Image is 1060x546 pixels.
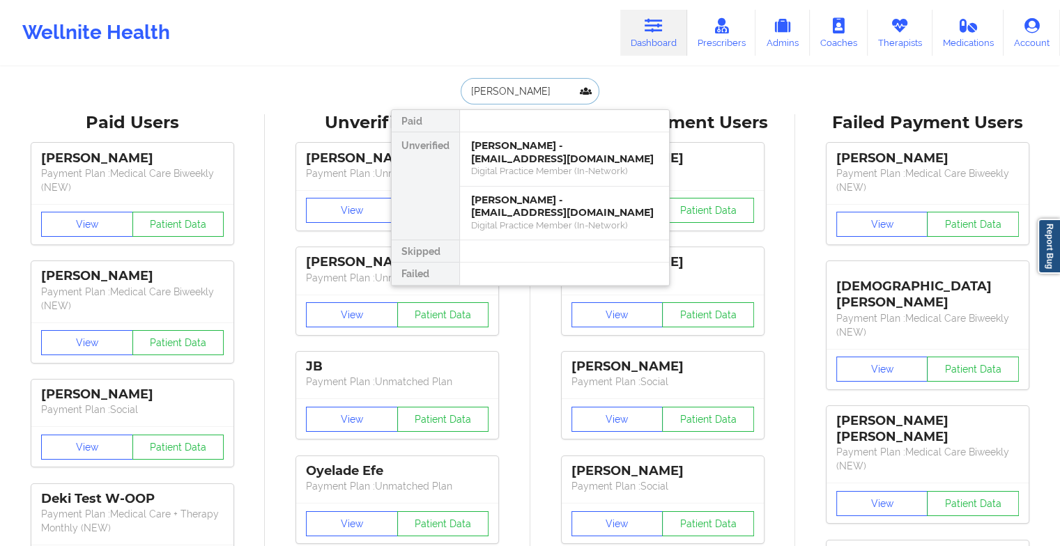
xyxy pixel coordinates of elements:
[306,359,489,375] div: JB
[392,110,459,132] div: Paid
[836,268,1019,311] div: [DEMOGRAPHIC_DATA][PERSON_NAME]
[41,403,224,416] p: Payment Plan : Social
[41,387,224,403] div: [PERSON_NAME]
[392,263,459,285] div: Failed
[41,150,224,166] div: [PERSON_NAME]
[571,511,663,536] button: View
[132,435,224,460] button: Patient Data
[397,302,489,327] button: Patient Data
[927,357,1019,382] button: Patient Data
[41,491,224,507] div: Deki Test W-OOP
[687,10,756,56] a: Prescribers
[471,219,658,231] div: Digital Practice Member (In-Network)
[41,166,224,194] p: Payment Plan : Medical Care Biweekly (NEW)
[397,511,489,536] button: Patient Data
[41,507,224,535] p: Payment Plan : Medical Care + Therapy Monthly (NEW)
[306,271,489,285] p: Payment Plan : Unmatched Plan
[275,112,520,134] div: Unverified Users
[132,330,224,355] button: Patient Data
[306,463,489,479] div: Oyelade Efe
[392,240,459,263] div: Skipped
[868,10,932,56] a: Therapists
[41,330,133,355] button: View
[932,10,1004,56] a: Medications
[927,212,1019,237] button: Patient Data
[392,132,459,240] div: Unverified
[927,491,1019,516] button: Patient Data
[41,212,133,237] button: View
[306,375,489,389] p: Payment Plan : Unmatched Plan
[662,302,754,327] button: Patient Data
[810,10,868,56] a: Coaches
[662,511,754,536] button: Patient Data
[41,268,224,284] div: [PERSON_NAME]
[41,285,224,313] p: Payment Plan : Medical Care Biweekly (NEW)
[571,407,663,432] button: View
[306,479,489,493] p: Payment Plan : Unmatched Plan
[662,407,754,432] button: Patient Data
[836,212,928,237] button: View
[132,212,224,237] button: Patient Data
[1038,219,1060,274] a: Report Bug
[571,463,754,479] div: [PERSON_NAME]
[836,413,1019,445] div: [PERSON_NAME] [PERSON_NAME]
[306,254,489,270] div: [PERSON_NAME]
[471,194,658,219] div: [PERSON_NAME] - [EMAIL_ADDRESS][DOMAIN_NAME]
[836,150,1019,166] div: [PERSON_NAME]
[571,375,754,389] p: Payment Plan : Social
[836,445,1019,473] p: Payment Plan : Medical Care Biweekly (NEW)
[836,357,928,382] button: View
[41,435,133,460] button: View
[571,479,754,493] p: Payment Plan : Social
[306,198,398,223] button: View
[306,302,398,327] button: View
[571,359,754,375] div: [PERSON_NAME]
[662,198,754,223] button: Patient Data
[306,150,489,166] div: [PERSON_NAME]
[306,407,398,432] button: View
[755,10,810,56] a: Admins
[836,491,928,516] button: View
[571,302,663,327] button: View
[836,166,1019,194] p: Payment Plan : Medical Care Biweekly (NEW)
[471,165,658,177] div: Digital Practice Member (In-Network)
[397,407,489,432] button: Patient Data
[471,139,658,165] div: [PERSON_NAME] - [EMAIL_ADDRESS][DOMAIN_NAME]
[805,112,1050,134] div: Failed Payment Users
[836,311,1019,339] p: Payment Plan : Medical Care Biweekly (NEW)
[306,511,398,536] button: View
[10,112,255,134] div: Paid Users
[306,166,489,180] p: Payment Plan : Unmatched Plan
[620,10,687,56] a: Dashboard
[1004,10,1060,56] a: Account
